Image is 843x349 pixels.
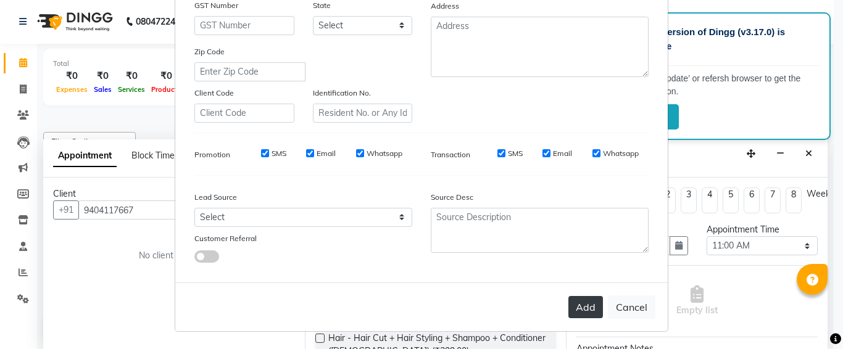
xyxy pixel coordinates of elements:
label: Source Desc [431,192,473,203]
label: Promotion [194,149,230,160]
label: SMS [508,148,523,159]
label: Transaction [431,149,470,160]
input: Client Code [194,104,294,123]
label: SMS [272,148,286,159]
label: Whatsapp [367,148,402,159]
label: Lead Source [194,192,237,203]
button: Cancel [608,295,655,319]
label: Identification No. [313,88,371,99]
label: Whatsapp [603,148,639,159]
label: Customer Referral [194,233,257,244]
label: Client Code [194,88,234,99]
label: Email [553,148,572,159]
input: Resident No. or Any Id [313,104,413,123]
label: Zip Code [194,46,225,57]
label: Email [317,148,336,159]
label: Address [431,1,459,12]
input: GST Number [194,16,294,35]
input: Enter Zip Code [194,62,305,81]
button: Add [568,296,603,318]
